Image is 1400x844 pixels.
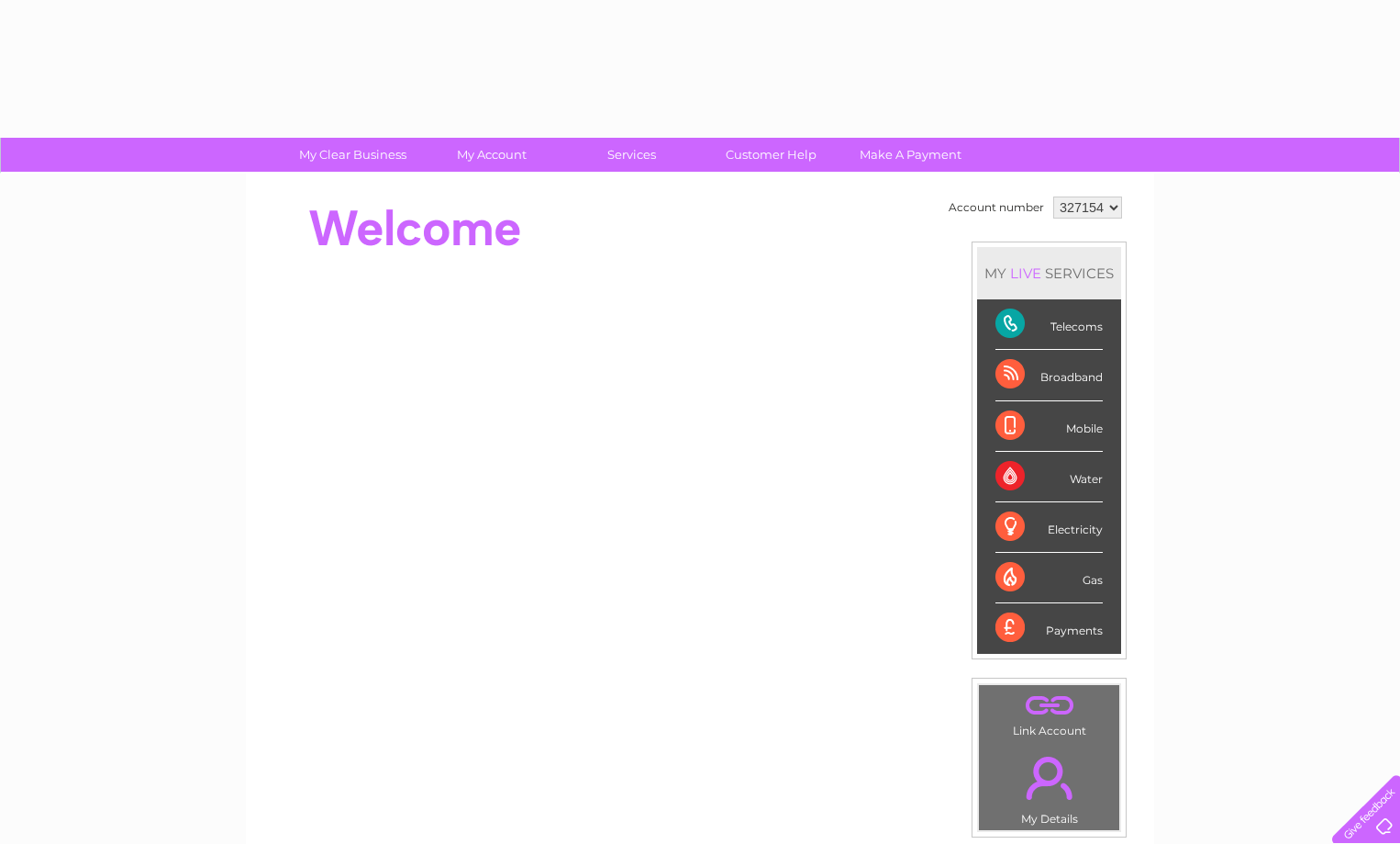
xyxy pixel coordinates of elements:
[995,350,1103,400] div: Broadband
[995,502,1103,553] div: Electricity
[995,299,1103,350] div: Telecoms
[944,192,1049,223] td: Account number
[556,138,707,172] a: Services
[983,746,1115,810] a: .
[995,553,1103,603] div: Gas
[1006,264,1045,282] div: LIVE
[417,138,568,172] a: My Account
[835,138,986,172] a: Make A Payment
[695,138,847,172] a: Customer Help
[995,603,1103,653] div: Payments
[995,452,1103,502] div: Water
[978,741,1120,831] td: My Details
[978,684,1120,742] td: Link Account
[995,401,1103,452] div: Mobile
[983,690,1115,722] a: .
[977,247,1121,299] div: MY SERVICES
[277,138,428,172] a: My Clear Business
